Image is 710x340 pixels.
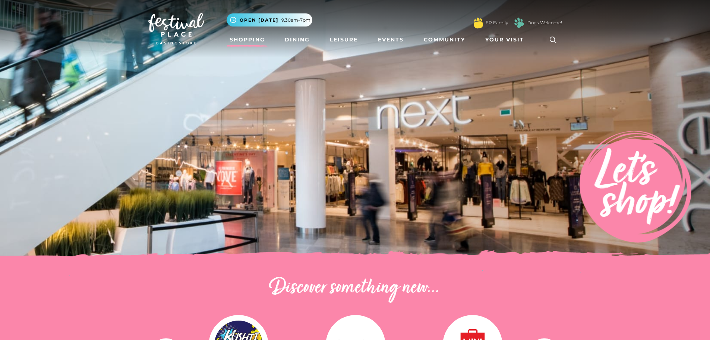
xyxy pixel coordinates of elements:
[240,17,278,24] span: Open [DATE]
[485,36,524,44] span: Your Visit
[327,33,361,47] a: Leisure
[227,13,312,26] button: Open [DATE] 9.30am-7pm
[281,17,310,24] span: 9.30am-7pm
[486,19,508,26] a: FP Family
[148,13,204,44] img: Festival Place Logo
[375,33,407,47] a: Events
[227,33,268,47] a: Shopping
[148,276,562,300] h2: Discover something new...
[482,33,531,47] a: Your Visit
[282,33,313,47] a: Dining
[421,33,468,47] a: Community
[527,19,562,26] a: Dogs Welcome!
